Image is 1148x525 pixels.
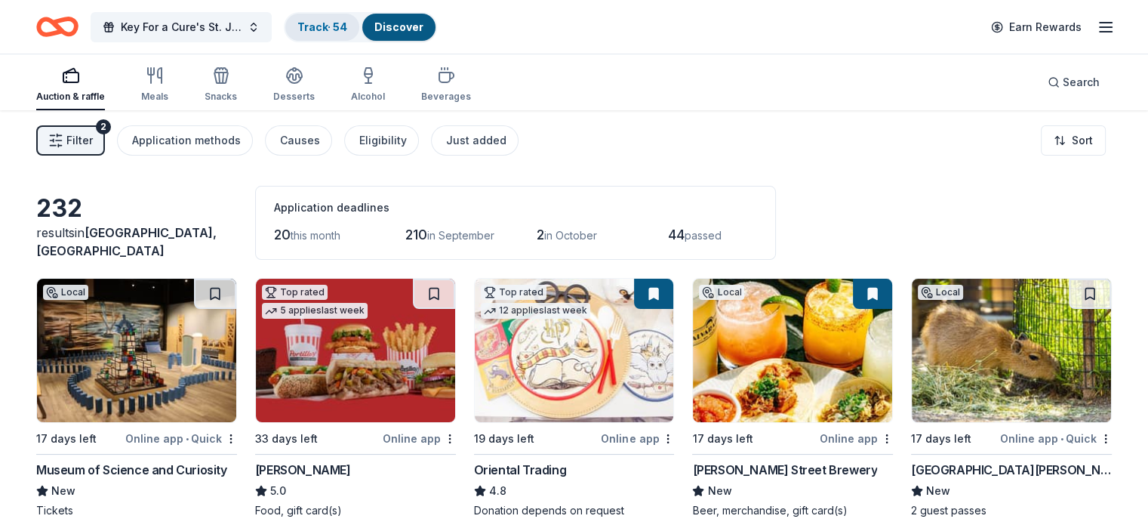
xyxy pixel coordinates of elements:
a: Image for Oriental TradingTop rated12 applieslast week19 days leftOnline appOriental Trading4.8Do... [474,278,675,518]
div: [PERSON_NAME] [255,461,351,479]
div: Snacks [205,91,237,103]
div: Online app [820,429,893,448]
img: Image for Portillo's [256,279,455,422]
span: 2 [537,227,544,242]
div: Eligibility [359,131,407,150]
a: Image for Museum of Science and CuriosityLocal17 days leftOnline app•QuickMuseum of Science and C... [36,278,237,518]
div: Desserts [273,91,315,103]
button: Search [1036,67,1112,97]
div: Donation depends on request [474,503,675,518]
div: 17 days left [692,430,753,448]
button: Filter2 [36,125,105,156]
span: New [51,482,75,500]
a: Track· 54 [297,20,347,33]
div: 5 applies last week [262,303,368,319]
button: Track· 54Discover [284,12,437,42]
span: 210 [405,227,427,242]
div: Beer, merchandise, gift card(s) [692,503,893,518]
div: Online app [601,429,674,448]
a: Image for Portillo'sTop rated5 applieslast week33 days leftOnline app[PERSON_NAME]5.0Food, gift c... [255,278,456,518]
img: Image for Museum of Science and Curiosity [37,279,236,422]
div: Local [918,285,963,300]
div: 232 [36,193,237,224]
span: in October [544,229,597,242]
div: Local [699,285,744,300]
a: Image for Santa Barbara ZooLocal17 days leftOnline app•Quick[GEOGRAPHIC_DATA][PERSON_NAME]New2 gu... [911,278,1112,518]
div: Local [43,285,88,300]
div: [GEOGRAPHIC_DATA][PERSON_NAME] [911,461,1112,479]
div: Museum of Science and Curiosity [36,461,227,479]
button: Eligibility [344,125,419,156]
img: Image for Oriental Trading [475,279,674,422]
button: Snacks [205,60,237,110]
div: results [36,224,237,260]
button: Alcohol [351,60,385,110]
div: Tickets [36,503,237,518]
span: in September [427,229,494,242]
a: Home [36,9,78,45]
button: Beverages [421,60,471,110]
div: 2 [96,119,111,134]
div: [PERSON_NAME] Street Brewery [692,461,877,479]
div: Online app Quick [1000,429,1112,448]
span: Filter [66,131,93,150]
span: 4.8 [489,482,506,500]
div: 33 days left [255,430,318,448]
span: • [1060,433,1063,445]
button: Key For a Cure's St. Jude Golf Tournament [91,12,272,42]
button: Sort [1041,125,1106,156]
div: Online app Quick [125,429,237,448]
span: [GEOGRAPHIC_DATA], [GEOGRAPHIC_DATA] [36,225,217,258]
div: 17 days left [36,430,97,448]
div: 2 guest passes [911,503,1112,518]
div: 12 applies last week [481,303,590,319]
a: Discover [374,20,423,33]
span: 20 [274,227,291,242]
span: in [36,225,217,258]
div: Meals [141,91,168,103]
span: • [186,433,189,445]
button: Auction & raffle [36,60,105,110]
button: Just added [431,125,519,156]
img: Image for Santa Barbara Zoo [912,279,1111,422]
span: New [707,482,731,500]
span: 44 [668,227,685,242]
div: Top rated [481,285,546,300]
div: Beverages [421,91,471,103]
div: Online app [383,429,456,448]
div: Top rated [262,285,328,300]
div: Causes [280,131,320,150]
span: passed [685,229,722,242]
div: Auction & raffle [36,91,105,103]
button: Causes [265,125,332,156]
span: 5.0 [270,482,286,500]
button: Meals [141,60,168,110]
div: Just added [446,131,506,150]
div: Food, gift card(s) [255,503,456,518]
div: Application deadlines [274,199,757,217]
div: Oriental Trading [474,461,567,479]
span: Sort [1072,131,1093,150]
span: this month [291,229,340,242]
a: Earn Rewards [982,14,1091,41]
a: Image for Alvardo Street BreweryLocal17 days leftOnline app[PERSON_NAME] Street BreweryNewBeer, m... [692,278,893,518]
span: Key For a Cure's St. Jude Golf Tournament [121,18,242,36]
div: 19 days left [474,430,534,448]
img: Image for Alvardo Street Brewery [693,279,892,422]
div: Alcohol [351,91,385,103]
button: Desserts [273,60,315,110]
span: New [926,482,950,500]
span: Search [1063,73,1100,91]
button: Application methods [117,125,253,156]
div: 17 days left [911,430,971,448]
div: Application methods [132,131,241,150]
